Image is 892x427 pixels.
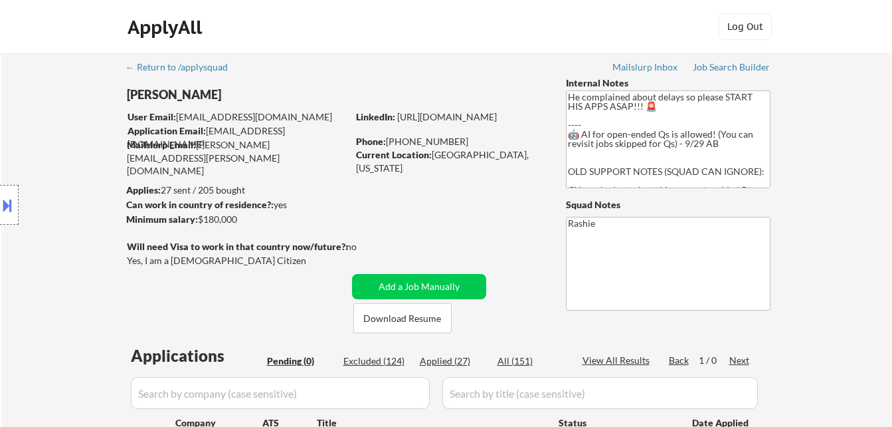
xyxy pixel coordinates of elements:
[356,135,544,148] div: [PHONE_NUMBER]
[343,355,410,368] div: Excluded (124)
[612,62,679,75] a: Mailslurp Inbox
[131,377,430,409] input: Search by company (case sensitive)
[729,354,751,367] div: Next
[356,149,432,160] strong: Current Location:
[127,86,400,103] div: [PERSON_NAME]
[131,348,262,364] div: Applications
[356,136,386,147] strong: Phone:
[126,62,240,75] a: ← Return to /applysquad
[699,354,729,367] div: 1 / 0
[612,63,679,72] div: Mailslurp Inbox
[582,354,654,367] div: View All Results
[353,303,452,333] button: Download Resume
[127,254,351,267] div: Yes, I am a [DEMOGRAPHIC_DATA] Citizen
[566,76,770,90] div: Internal Notes
[352,274,486,299] button: Add a Job Manually
[126,63,240,72] div: ← Return to /applysquad
[497,355,564,368] div: All (151)
[346,240,384,253] div: no
[356,148,544,174] div: [GEOGRAPHIC_DATA], [US_STATE]
[397,111,497,122] a: [URL][DOMAIN_NAME]
[669,354,690,367] div: Back
[566,198,770,212] div: Squad Notes
[719,13,772,40] button: Log Out
[128,16,206,39] div: ApplyAll
[693,62,770,75] a: Job Search Builder
[420,355,486,368] div: Applied (27)
[442,377,758,409] input: Search by title (case sensitive)
[267,355,333,368] div: Pending (0)
[356,111,395,122] strong: LinkedIn:
[693,63,770,72] div: Job Search Builder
